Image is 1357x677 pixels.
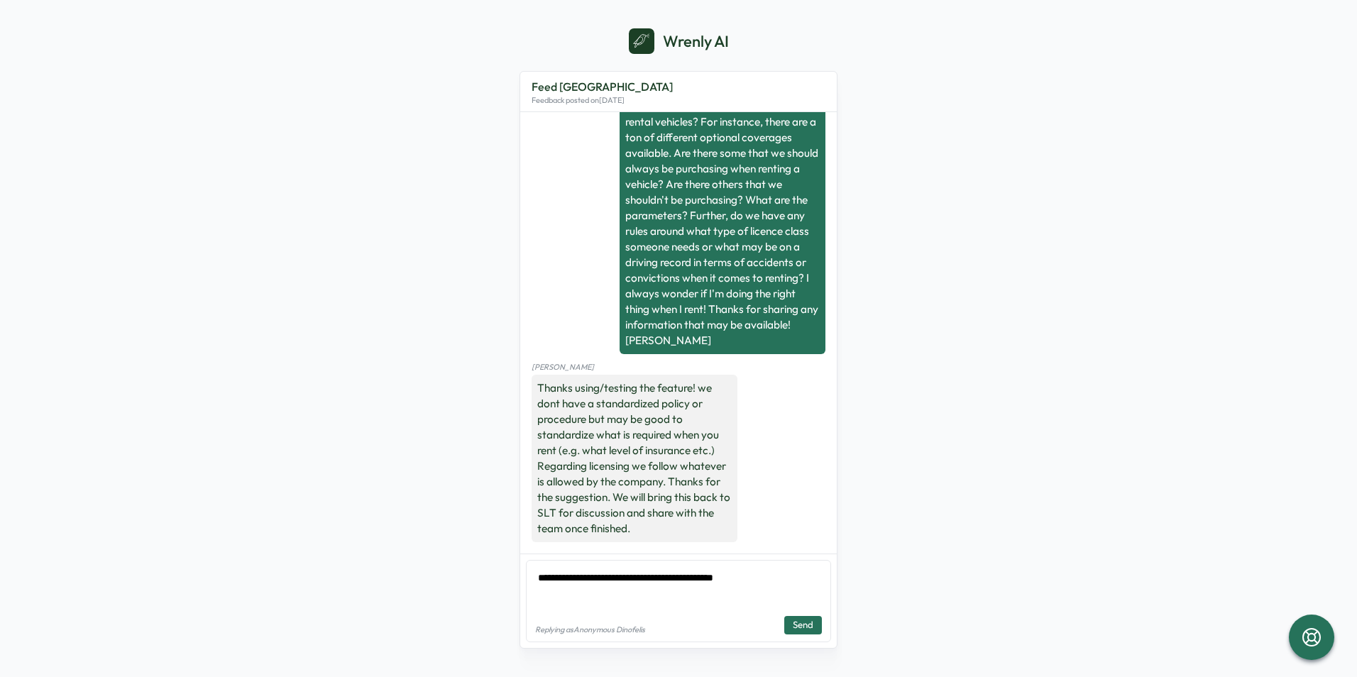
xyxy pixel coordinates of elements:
p: Wrenly AI [663,31,729,53]
p: Replying as Anonymous Dinofelis [535,625,645,634]
button: Send [784,616,822,634]
p: [PERSON_NAME] [532,363,737,372]
p: Feed [GEOGRAPHIC_DATA] [532,78,673,96]
span: Thanks using/testing the feature! we dont have a standardized policy or procedure but may be good... [537,381,730,535]
a: Wrenly AI [629,28,729,54]
p: Feedback posted on [DATE] [532,96,673,105]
